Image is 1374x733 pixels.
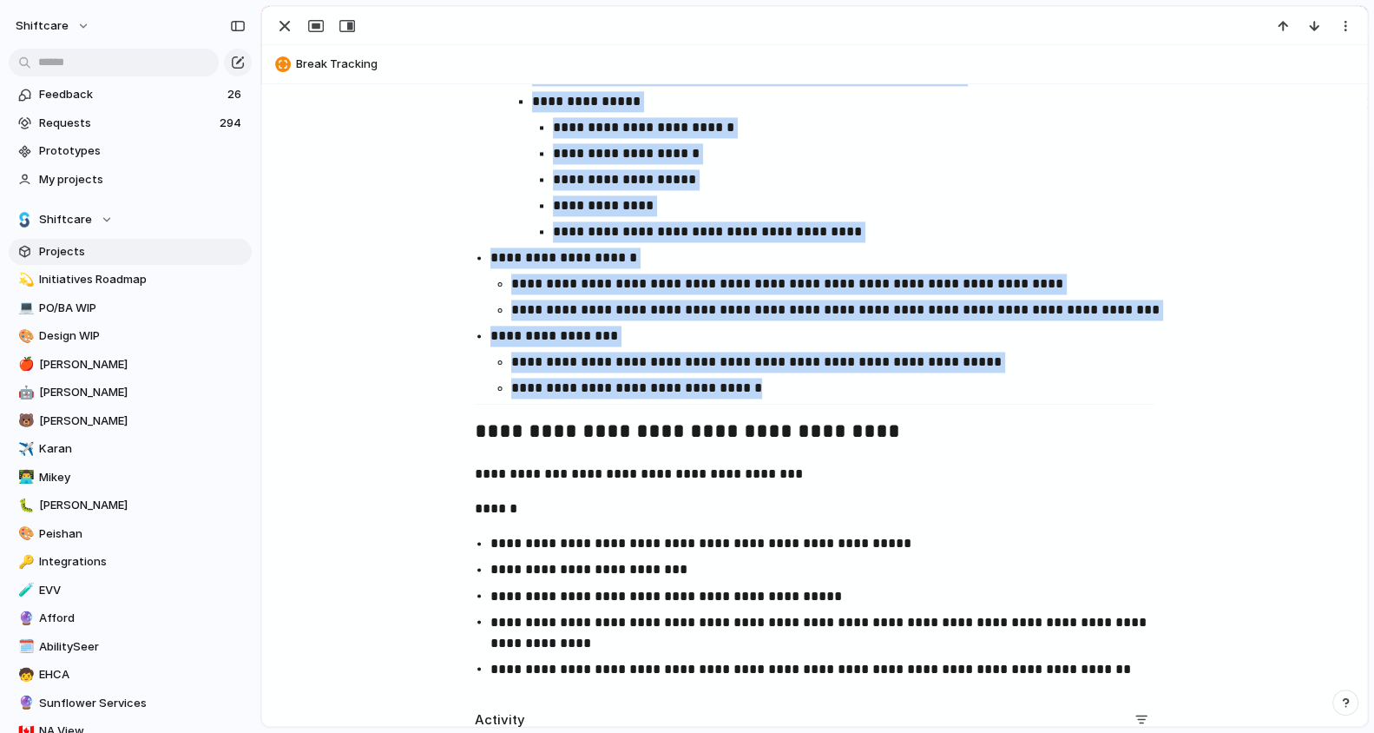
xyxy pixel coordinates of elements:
a: Prototypes [9,138,252,164]
span: [PERSON_NAME] [39,413,246,430]
div: 🤖 [18,383,30,403]
button: 🗓️ [16,638,33,656]
a: 🔮Afford [9,605,252,631]
div: 💻 [18,298,30,318]
span: Feedback [39,86,222,103]
span: [PERSON_NAME] [39,384,246,401]
button: 🔑 [16,553,33,571]
div: 🐛 [18,496,30,516]
button: Break Tracking [270,50,1359,78]
button: 🔮 [16,695,33,712]
button: 🎨 [16,327,33,345]
div: 🎨 [18,524,30,544]
div: 💫 [18,270,30,290]
span: Karan [39,440,246,458]
a: 🐻[PERSON_NAME] [9,408,252,434]
span: 26 [227,86,245,103]
a: 💻PO/BA WIP [9,295,252,321]
span: EVV [39,582,246,599]
span: Shiftcare [39,211,92,228]
span: Integrations [39,553,246,571]
a: 👨‍💻Mikey [9,465,252,491]
span: Break Tracking [296,56,1359,73]
span: Afford [39,610,246,627]
button: 🔮 [16,610,33,627]
span: Design WIP [39,327,246,345]
button: 🎨 [16,525,33,543]
div: 🔑 [18,552,30,572]
button: 🐛 [16,497,33,514]
span: PO/BA WIP [39,300,246,317]
span: EHCA [39,666,246,683]
a: 🐛[PERSON_NAME] [9,492,252,518]
div: 🍎 [18,354,30,374]
button: 👨‍💻 [16,469,33,486]
span: AbilitySeer [39,638,246,656]
div: 🧪 [18,580,30,600]
a: Requests294 [9,110,252,136]
a: My projects [9,167,252,193]
a: 🔮Sunflower Services [9,690,252,716]
button: 🧒 [16,666,33,683]
span: Initiatives Roadmap [39,271,246,288]
span: Requests [39,115,214,132]
a: 💫Initiatives Roadmap [9,267,252,293]
a: 🍎[PERSON_NAME] [9,352,252,378]
a: Projects [9,239,252,265]
button: 🧪 [16,582,33,599]
span: Mikey [39,469,246,486]
span: Projects [39,243,246,261]
span: My projects [39,171,246,188]
a: 🧒EHCA [9,662,252,688]
button: Shiftcare [9,207,252,233]
button: 🍎 [16,356,33,373]
button: 🐻 [16,413,33,430]
button: ✈️ [16,440,33,458]
a: 🎨Design WIP [9,323,252,349]
div: 🔮 [18,609,30,629]
a: 🔑Integrations [9,549,252,575]
h2: Activity [475,710,525,730]
div: 🗓️ [18,637,30,657]
div: 🧒 [18,665,30,685]
span: Prototypes [39,142,246,160]
button: 💫 [16,271,33,288]
div: 🔮 [18,693,30,713]
a: 🤖[PERSON_NAME] [9,380,252,406]
div: 🎨 [18,327,30,347]
span: shiftcare [16,17,69,35]
div: 👨‍💻 [18,467,30,487]
a: 🗓️AbilitySeer [9,634,252,660]
button: 💻 [16,300,33,317]
span: [PERSON_NAME] [39,497,246,514]
span: [PERSON_NAME] [39,356,246,373]
a: 🧪EVV [9,578,252,604]
div: 🐻 [18,411,30,431]
button: 🤖 [16,384,33,401]
a: 🎨Peishan [9,521,252,547]
span: Peishan [39,525,246,543]
span: 294 [220,115,245,132]
div: ✈️ [18,439,30,459]
a: Feedback26 [9,82,252,108]
button: shiftcare [8,12,99,40]
span: Sunflower Services [39,695,246,712]
a: ✈️Karan [9,436,252,462]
